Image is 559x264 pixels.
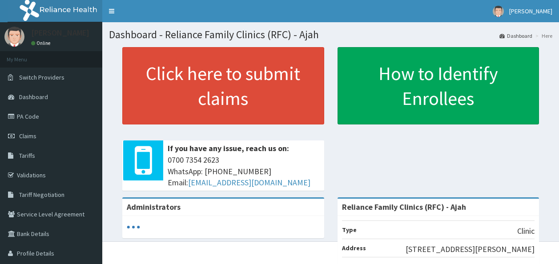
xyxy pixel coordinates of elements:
a: Online [31,40,52,46]
span: Dashboard [19,93,48,101]
span: Switch Providers [19,73,64,81]
span: [PERSON_NAME] [509,7,552,15]
span: 0700 7354 2623 WhatsApp: [PHONE_NUMBER] Email: [168,154,320,188]
p: [STREET_ADDRESS][PERSON_NAME] [406,244,535,255]
img: User Image [493,6,504,17]
a: How to Identify Enrollees [338,47,539,124]
h1: Dashboard - Reliance Family Clinics (RFC) - Ajah [109,29,552,40]
span: Claims [19,132,36,140]
p: Clinic [517,225,535,237]
p: [PERSON_NAME] [31,29,89,37]
span: Tariff Negotiation [19,191,64,199]
b: Administrators [127,202,181,212]
a: [EMAIL_ADDRESS][DOMAIN_NAME] [188,177,310,188]
strong: Reliance Family Clinics (RFC) - Ajah [342,202,466,212]
img: User Image [4,27,24,47]
span: Tariffs [19,152,35,160]
b: If you have any issue, reach us on: [168,143,289,153]
b: Type [342,226,357,234]
li: Here [533,32,552,40]
a: Dashboard [499,32,532,40]
b: Address [342,244,366,252]
svg: audio-loading [127,220,140,234]
a: Click here to submit claims [122,47,324,124]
